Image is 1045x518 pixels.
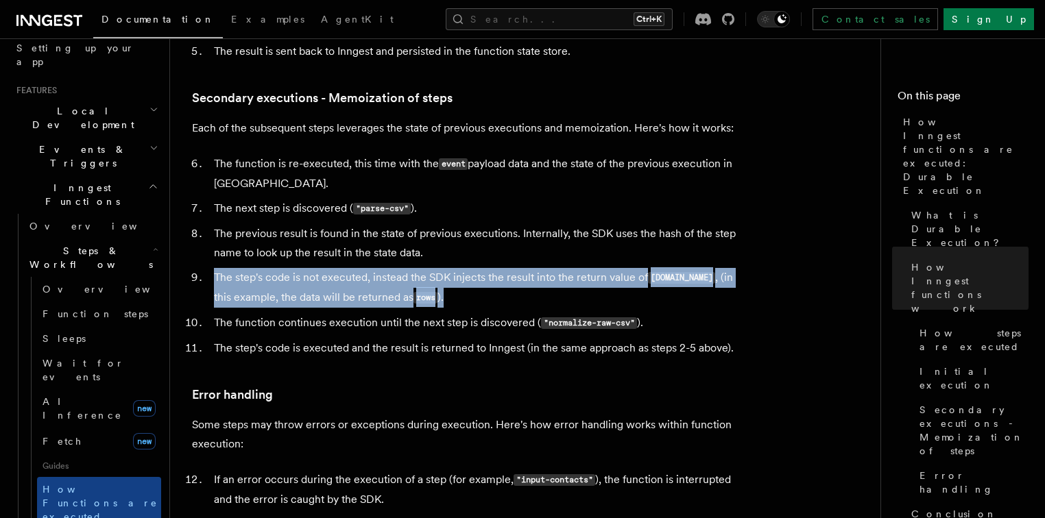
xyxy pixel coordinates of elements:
span: Fetch [43,436,82,447]
li: The result is sent back to Inngest and persisted in the function state store. [210,42,741,61]
span: Wait for events [43,358,124,382]
span: Examples [231,14,304,25]
span: Events & Triggers [11,143,149,170]
span: Secondary executions - Memoization of steps [920,403,1029,458]
a: AI Inferencenew [37,389,161,428]
a: How Inngest functions work [906,255,1029,321]
a: Setting up your app [11,36,161,74]
span: Local Development [11,104,149,132]
a: Documentation [93,4,223,38]
span: Documentation [101,14,215,25]
a: Contact sales [813,8,938,30]
a: AgentKit [313,4,402,37]
a: Error handling [914,463,1029,502]
li: The function is re-executed, this time with the payload data and the state of the previous execut... [210,154,741,193]
a: Overview [37,277,161,301]
button: Events & Triggers [11,137,161,175]
a: Initial execution [914,359,1029,397]
span: Overview [29,221,171,232]
span: Inngest Functions [11,181,148,208]
kbd: Ctrl+K [634,12,664,26]
a: How Inngest functions are executed: Durable Execution [898,110,1029,203]
a: Wait for events [37,351,161,389]
li: The previous result is found in the state of previous executions. Internally, the SDK uses the ha... [210,224,741,262]
span: Overview [43,284,184,295]
a: Function steps [37,301,161,326]
a: Sleeps [37,326,161,351]
a: How steps are executed [914,321,1029,359]
code: event [439,158,468,170]
span: Error handling [920,469,1029,496]
button: Local Development [11,99,161,137]
h4: On this page [898,88,1029,110]
span: How Inngest functions are executed: Durable Execution [903,115,1029,197]
a: What is Durable Execution? [906,203,1029,255]
code: [DOMAIN_NAME] [648,272,715,284]
span: Steps & Workflows [24,244,153,271]
button: Inngest Functions [11,175,161,214]
code: "input-contacts" [514,474,595,486]
a: Error handling [192,385,273,404]
span: AI Inference [43,396,122,421]
a: Secondary executions - Memoization of steps [914,397,1029,463]
code: "parse-csv" [353,203,411,214]
span: Guides [37,455,161,477]
li: The next step is discovered ( ). [210,199,741,219]
span: How steps are executed [920,326,1029,354]
a: Sign Up [944,8,1034,30]
p: Some steps may throw errors or exceptions during execution. Here's how error handling works withi... [192,415,741,454]
span: new [133,433,156,449]
a: Examples [223,4,313,37]
li: If an error occurs during the execution of a step (for example, ), the function is interrupted an... [210,470,741,509]
li: The step's code is not executed, instead the SDK injects the result into the return value of , (i... [210,268,741,308]
span: Sleeps [43,333,86,344]
p: Each of the subsequent steps leverages the state of previous executions and memoization. Here's h... [192,119,741,138]
a: Overview [24,214,161,238]
span: What is Durable Execution? [911,208,1029,249]
code: "normalize-raw-csv" [541,317,637,329]
button: Toggle dark mode [757,11,790,27]
li: The step's code is executed and the result is returned to Inngest (in the same approach as steps ... [210,338,741,358]
button: Steps & Workflows [24,238,161,277]
span: AgentKit [321,14,394,25]
span: How Inngest functions work [911,260,1029,315]
span: Function steps [43,308,148,319]
span: Initial execution [920,365,1029,392]
span: Setting up your app [16,42,134,67]
code: rows [413,292,437,304]
a: Secondary executions - Memoization of steps [192,88,453,108]
span: Features [11,85,57,96]
a: Fetchnew [37,428,161,455]
button: Search...Ctrl+K [446,8,673,30]
span: new [133,400,156,417]
li: The function continues execution until the next step is discovered ( ). [210,313,741,333]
